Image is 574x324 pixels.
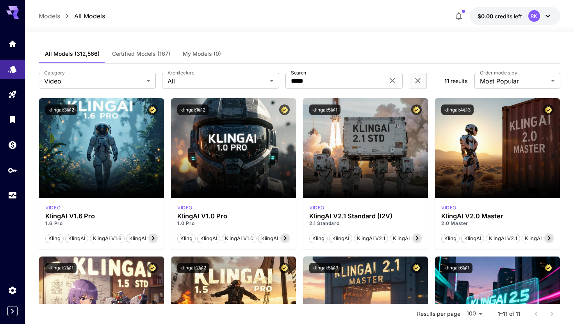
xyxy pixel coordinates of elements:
h3: KlingAI V1.6 Pro [45,212,158,220]
a: Models [39,11,60,21]
p: 1.6 Pro [45,220,158,227]
span: My Models (0) [183,50,221,57]
button: klingai:2@2 [177,263,209,273]
button: klingai:3@2 [45,104,77,115]
p: video [441,204,456,211]
button: KlingAI [329,233,352,243]
button: KlingAI v2.1 [354,233,388,243]
div: klingai_2_0_master [441,204,456,211]
span: Kling [442,235,459,243]
label: Category [44,69,65,76]
div: Settings [8,285,17,295]
a: All Models [74,11,105,21]
div: Playground [8,90,17,99]
span: 11 [444,78,449,84]
button: Kling [441,233,460,243]
div: klingai_2_1_std [309,204,324,211]
span: Kling [46,235,63,243]
button: Certified Model – Vetted for best performance and includes a commercial license. [543,263,554,273]
p: 2.0 Master [441,220,554,227]
span: credits left [495,13,522,19]
p: 1–11 of 11 [498,310,521,318]
div: RK [528,10,540,22]
button: KlingAI [65,233,88,243]
button: Certified Model – Vetted for best performance and includes a commercial license. [147,263,158,273]
p: video [309,204,324,211]
button: Certified Model – Vetted for best performance and includes a commercial license. [543,104,554,115]
div: klingai_1_6_pro [45,204,61,211]
button: KlingAI v1.6 Pro [126,233,171,243]
span: KlingAI v1.0 [222,235,256,243]
span: Kling [310,235,327,243]
span: KlingAI v2.1 Master [522,235,574,243]
span: All Models (312,566) [45,50,100,57]
span: KlingAI v1.6 Pro [127,235,170,243]
p: video [45,204,61,211]
span: All [168,76,267,86]
span: KlingAI v2.1 [486,235,520,243]
p: 1.0 Pro [177,220,290,227]
div: 100 [463,308,485,319]
h3: KlingAI V1.0 Pro [177,212,290,220]
div: klingai_1_0_pro [177,204,193,211]
p: 2.1 Standard [309,220,422,227]
button: Kling [45,233,64,243]
div: Wallet [8,140,17,150]
button: klingai:1@2 [177,104,209,115]
h3: KlingAI V2.0 Master [441,212,554,220]
button: Certified Model – Vetted for best performance and includes a commercial license. [147,104,158,115]
span: KlingAI [198,235,220,243]
span: KlingAI [66,235,88,243]
span: KlingAI [330,235,352,243]
button: klingai:4@3 [441,104,474,115]
div: Home [8,39,17,49]
span: Certified Models (167) [112,50,170,57]
label: Search [291,69,306,76]
button: Certified Model – Vetted for best performance and includes a commercial license. [279,263,290,273]
span: Kling [178,235,195,243]
button: Clear filters (1) [413,76,422,86]
button: KlingAI [461,233,484,243]
button: Certified Model – Vetted for best performance and includes a commercial license. [279,104,290,115]
label: Order models by [480,69,517,76]
button: klingai:2@1 [45,263,77,273]
div: Models [8,62,17,72]
span: Most Popular [480,76,548,86]
span: Video [44,76,143,86]
button: Kling [177,233,196,243]
span: KlingAI v1.6 [90,235,124,243]
button: klingai:6@1 [441,263,472,273]
button: Certified Model – Vetted for best performance and includes a commercial license. [411,104,422,115]
button: Expand sidebar [7,306,18,316]
button: KlingAI v2.1 [486,233,520,243]
div: $0.00 [478,12,522,20]
span: KlingAI v1.0 Pro [258,235,302,243]
button: KlingAI v1.6 [90,233,125,243]
button: Certified Model – Vetted for best performance and includes a commercial license. [411,263,422,273]
span: KlingAI v2.1 [354,235,388,243]
h3: KlingAI V2.1 Standard (I2V) [309,212,422,220]
span: KlingAI [462,235,484,243]
p: Results per page [417,310,460,318]
div: Library [8,115,17,124]
button: KlingAI v1.0 [222,233,257,243]
label: Architecture [168,69,194,76]
button: Kling [309,233,328,243]
span: KlingAI v2.1 Standard [390,235,447,243]
div: Usage [8,191,17,200]
button: KlingAI [197,233,220,243]
div: API Keys [8,165,17,175]
p: video [177,204,193,211]
button: KlingAI v1.0 Pro [258,233,303,243]
button: KlingAI v2.1 Standard [390,233,447,243]
span: results [451,78,467,84]
nav: breadcrumb [39,11,105,21]
span: $0.00 [478,13,495,19]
